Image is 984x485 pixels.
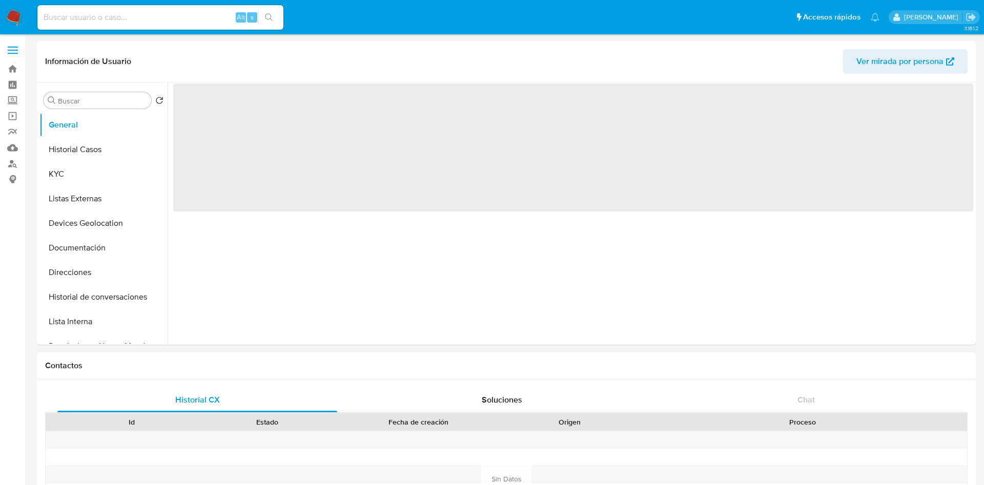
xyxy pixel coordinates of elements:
button: Lista Interna [39,309,168,334]
button: search-icon [258,10,279,25]
h1: Contactos [45,361,968,371]
span: s [251,12,254,22]
button: Volver al orden por defecto [155,96,163,108]
span: Accesos rápidos [803,12,860,23]
span: Soluciones [482,394,522,406]
button: Historial Casos [39,137,168,162]
a: Salir [966,12,976,23]
span: Ver mirada por persona [856,49,944,74]
input: Buscar [58,96,147,106]
div: Origen [509,417,630,427]
div: Id [71,417,192,427]
div: Estado [207,417,328,427]
button: Restricciones Nuevo Mundo [39,334,168,359]
button: KYC [39,162,168,186]
span: Alt [237,12,245,22]
span: Chat [797,394,815,406]
span: Historial CX [175,394,220,406]
button: Listas Externas [39,186,168,211]
button: General [39,113,168,137]
button: Buscar [48,96,56,104]
a: Notificaciones [871,13,879,22]
button: Direcciones [39,260,168,285]
button: Documentación [39,236,168,260]
p: ivonne.perezonofre@mercadolibre.com.mx [904,12,962,22]
div: Proceso [645,417,960,427]
span: ‌ [173,83,973,212]
h1: Información de Usuario [45,56,131,67]
div: Fecha de creación [342,417,494,427]
button: Historial de conversaciones [39,285,168,309]
input: Buscar usuario o caso... [37,11,283,24]
button: Devices Geolocation [39,211,168,236]
button: Ver mirada por persona [843,49,968,74]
